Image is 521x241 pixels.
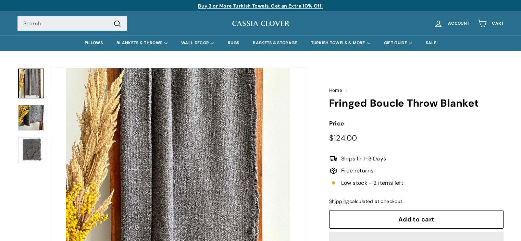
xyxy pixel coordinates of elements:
input: Search [17,16,127,31]
a: PILLOWS [78,35,110,51]
a: SALE [419,35,443,51]
a: Buy 3 or More Turkish Towels, Get an Extra 10% Off! [198,3,323,9]
nav: breadcrumbs [329,87,504,94]
span: $124.00 [329,133,357,143]
summary: BLANKETS & THROWS [110,35,174,51]
a: Fringed Boucle Throw Blanket [18,69,44,98]
span: Add to cart [398,215,435,224]
a: Shipping [329,198,349,204]
summary: TURKISH TOWELS & MORE [304,35,377,51]
div: calculated at checkout. [329,198,504,205]
img: Fringed Boucle Throw Blanket [18,105,44,131]
a: Account [430,13,473,34]
summary: GIFT GUIDE [377,35,419,51]
span: Cart [492,21,504,26]
a: RUGS [221,35,246,51]
img: Fringed Boucle Throw Blanket [18,137,44,163]
a: Cart [473,13,508,34]
label: Price [329,119,504,128]
span: Ships In 1-3 Days [341,154,386,163]
h1: Fringed Boucle Throw Blanket [329,98,504,109]
a: Home [329,87,343,93]
span: Account [448,21,469,26]
span: Free returns [341,166,374,175]
span: / [344,87,349,93]
a: BASKETS & STORAGE [246,35,304,51]
span: Low stock - 2 items left [341,179,404,188]
div: Primary [4,35,518,51]
button: Add to cart [329,210,504,229]
summary: WALL DECOR [174,35,221,51]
